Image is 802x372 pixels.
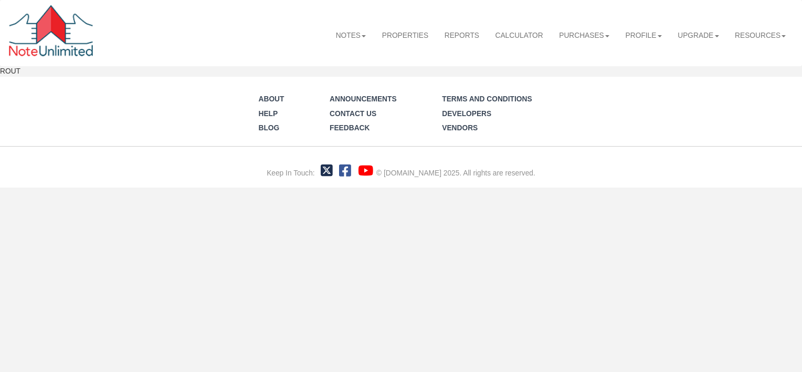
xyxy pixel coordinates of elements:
[670,23,727,49] a: Upgrade
[436,23,487,49] a: Reports
[442,110,491,118] a: Developers
[374,23,437,49] a: Properties
[328,23,374,49] a: Notes
[551,23,617,49] a: Purchases
[617,23,670,49] a: Profile
[330,95,397,103] a: Announcements
[330,110,376,118] a: Contact Us
[267,168,314,179] div: Keep In Touch:
[727,23,794,49] a: Resources
[330,124,370,132] a: Feedback
[442,124,478,132] a: Vendors
[259,110,278,118] a: Help
[487,23,551,49] a: Calculator
[259,95,284,103] a: About
[259,124,280,132] a: Blog
[442,95,532,103] a: Terms and Conditions
[376,168,535,179] div: © [DOMAIN_NAME] 2025. All rights are reserved.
